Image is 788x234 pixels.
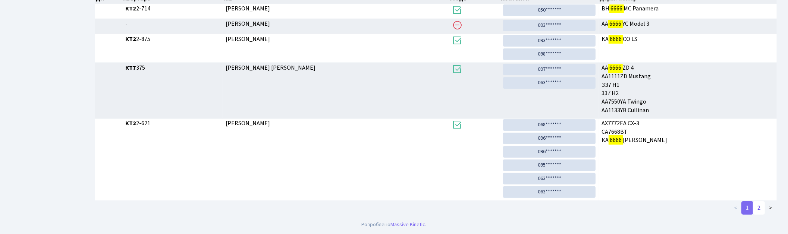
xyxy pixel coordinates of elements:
b: КТ2 [125,35,136,43]
span: [PERSON_NAME] [226,20,270,28]
a: > [765,201,777,215]
span: [PERSON_NAME] [226,35,270,43]
span: 2-714 [125,4,220,13]
span: BH MC Panamera [602,4,774,13]
b: КТ2 [125,4,136,13]
b: КТ2 [125,119,136,127]
span: AA ZD 4 AA1111ZD Mustang ЗЗ7 H1 337 H2 AA7550YA Twingo AA1133YB Cullinan [602,64,774,115]
span: 2-621 [125,119,220,128]
mark: 6666 [609,135,623,145]
mark: 6666 [608,63,622,73]
span: KA CO LS [602,35,774,44]
b: КТ7 [125,64,136,72]
span: [PERSON_NAME] [226,119,270,127]
a: Massive Kinetic [391,221,426,228]
mark: 6666 [608,19,622,29]
a: 2 [753,201,765,215]
mark: 6666 [609,34,623,44]
span: AA YC Model 3 [602,20,774,28]
mark: 6666 [609,3,624,14]
span: 2-875 [125,35,220,44]
span: 375 [125,64,220,72]
span: АХ7772ЕА CX-3 СА7668ВТ КА [PERSON_NAME] [602,119,774,145]
span: - [125,20,220,28]
span: [PERSON_NAME] [226,4,270,13]
div: Розроблено . [362,221,427,229]
a: 1 [741,201,753,215]
span: [PERSON_NAME] [PERSON_NAME] [226,64,315,72]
